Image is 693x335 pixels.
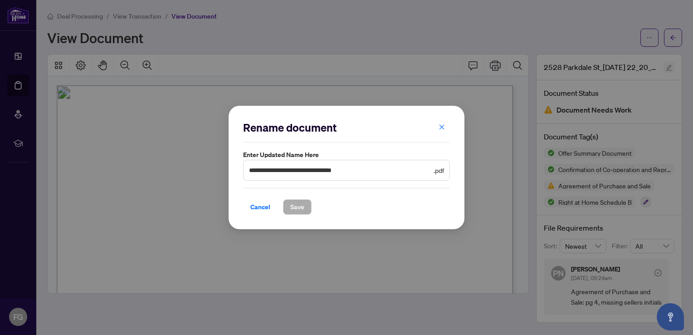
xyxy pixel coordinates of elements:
[243,199,278,215] button: Cancel
[243,150,450,160] label: Enter updated name here
[243,120,450,135] h2: Rename document
[434,165,444,175] span: .pdf
[439,124,445,130] span: close
[283,199,312,215] button: Save
[250,200,270,214] span: Cancel
[657,303,684,330] button: Open asap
